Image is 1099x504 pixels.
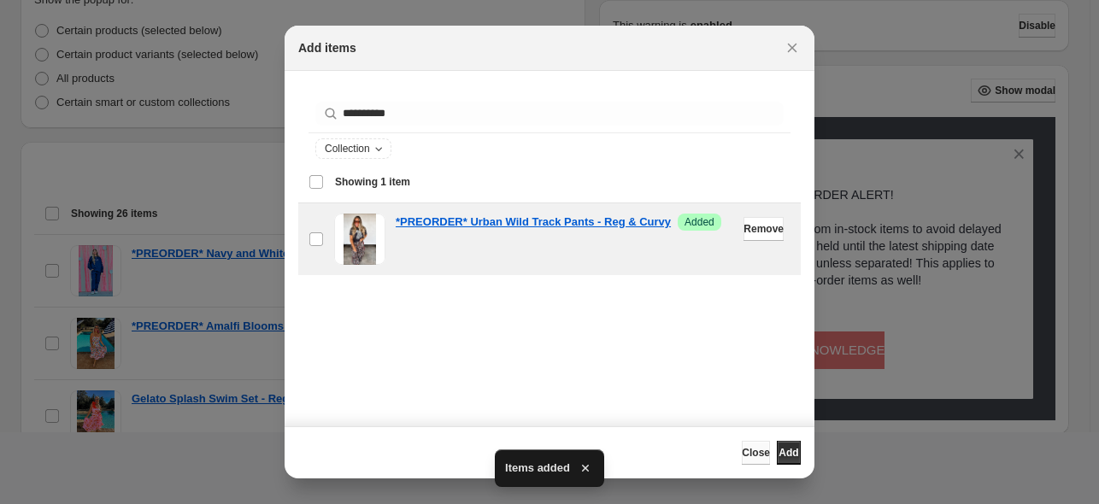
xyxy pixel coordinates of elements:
span: Items added [505,460,570,477]
span: Close [742,446,770,460]
button: Remove [743,217,784,241]
button: Close [742,441,770,465]
h2: Add items [298,39,356,56]
span: Remove [743,222,784,236]
span: Showing 1 item [335,175,410,189]
span: Added [685,215,714,229]
a: *PREORDER* Urban Wild Track Pants - Reg & Curvy [396,214,671,231]
button: Collection [316,139,391,158]
button: Add [777,441,801,465]
button: Close [780,36,804,60]
span: Collection [325,142,370,155]
span: Add [779,446,798,460]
